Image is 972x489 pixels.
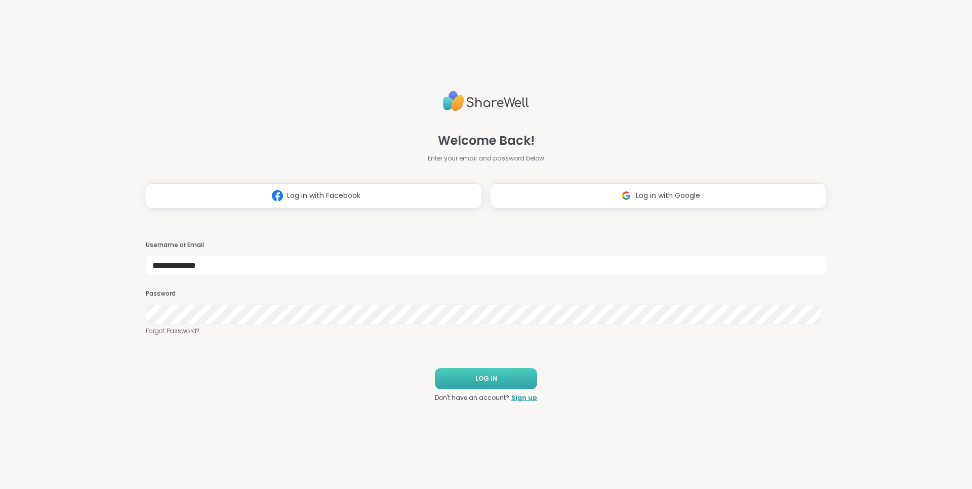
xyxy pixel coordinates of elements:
[435,393,509,402] span: Don't have an account?
[146,290,826,298] h3: Password
[617,186,636,205] img: ShareWell Logomark
[511,393,537,402] a: Sign up
[490,183,826,209] button: Log in with Google
[443,87,529,115] img: ShareWell Logo
[287,190,360,201] span: Log in with Facebook
[428,154,544,163] span: Enter your email and password below
[438,132,535,150] span: Welcome Back!
[636,190,700,201] span: Log in with Google
[268,186,287,205] img: ShareWell Logomark
[146,241,826,250] h3: Username or Email
[146,327,826,336] a: Forgot Password?
[475,374,497,383] span: LOG IN
[146,183,482,209] button: Log in with Facebook
[435,368,537,389] button: LOG IN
